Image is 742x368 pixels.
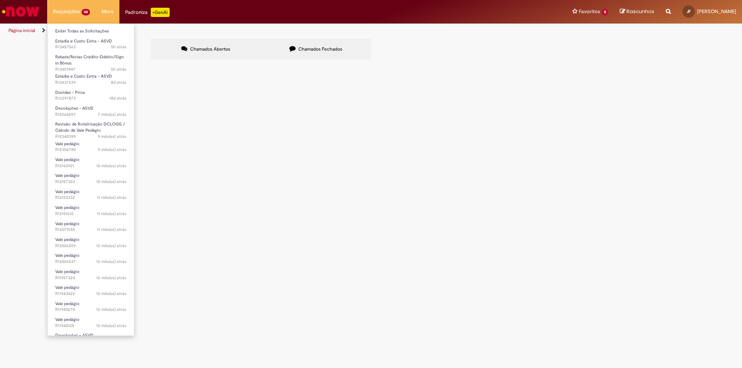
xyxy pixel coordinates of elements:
[190,46,230,52] span: Chamados Abertos
[55,211,126,217] span: R12151610
[97,227,126,232] time: 03/10/2024 09:29:36
[55,95,126,102] span: R13397873
[620,8,654,15] a: Rascunhos
[55,134,126,140] span: R12340399
[55,80,126,86] span: R13437239
[55,73,112,79] span: Estadia e Custo Extra - ASVD
[55,44,126,50] span: R13457563
[109,95,126,101] span: 18d atrás
[98,112,126,117] time: 22/01/2025 19:28:31
[55,163,126,169] span: R12160921
[48,171,134,186] a: Aberto R12157353 : Vale pedágio
[96,243,126,249] span: 12 mês(es) atrás
[102,8,114,15] span: More
[111,66,126,72] time: 28/08/2025 11:58:15
[55,38,112,44] span: Estadia e Custo Extra - ASVD
[98,134,126,139] span: 9 mês(es) atrás
[55,253,80,258] span: Vale pedágio
[48,72,134,86] a: Aberto R13437239 : Estadia e Custo Extra - ASVD
[55,112,126,118] span: R12564257
[55,317,80,322] span: Vale pedágio
[48,251,134,266] a: Aberto R12026537 : Vale pedágio
[111,44,126,50] span: 5h atrás
[96,275,126,281] time: 04/09/2024 08:25:21
[55,66,126,73] span: R13457447
[96,179,126,185] span: 10 mês(es) atrás
[96,259,126,265] span: 12 mês(es) atrás
[6,24,489,38] ul: Trilhas de página
[48,53,134,70] a: Aberto R13457447 : Rebate/Notas Crédito-Débito/Sign in Bônus
[48,188,134,202] a: Aberto R12153332 : Vale pedágio
[55,90,85,95] span: Dúvidas - Price
[96,291,126,297] span: 12 mês(es) atrás
[111,80,126,85] time: 21/08/2025 16:02:03
[96,323,126,329] span: 12 mês(es) atrás
[55,105,94,111] span: Devoluções - ASVD
[97,195,126,200] time: 17/10/2024 09:07:27
[151,8,170,17] p: +GenAi
[98,112,126,117] span: 7 mês(es) atrás
[9,27,35,34] a: Página inicial
[55,307,126,313] span: R11940270
[111,44,126,50] time: 28/08/2025 12:23:51
[109,95,126,101] time: 11/08/2025 15:30:10
[55,189,80,195] span: Vale pedágio
[125,8,170,17] div: Padroniza
[96,163,126,169] span: 10 mês(es) atrás
[48,27,134,36] a: Exibir Todas as Solicitações
[55,141,80,147] span: Vale pedágio
[96,179,126,185] time: 18/10/2024 08:47:10
[97,211,126,217] time: 16/10/2024 16:07:12
[55,259,126,265] span: R12026537
[1,4,41,19] img: ServiceNow
[48,37,134,51] a: Aberto R13457563 : Estadia e Custo Extra - ASVD
[47,23,134,336] ul: Requisições
[55,301,80,307] span: Vale pedágio
[48,315,134,330] a: Aberto R11940128 : Vale pedágio
[48,88,134,103] a: Aberto R13397873 : Dúvidas - Price
[55,323,126,329] span: R11940128
[48,236,134,250] a: Aberto R12026559 : Vale pedágio
[96,275,126,281] span: 12 mês(es) atrás
[55,291,126,297] span: R11943422
[55,243,126,249] span: R12026559
[48,204,134,218] a: Aberto R12151610 : Vale pedágio
[602,9,608,15] span: 5
[82,9,90,15] span: 44
[55,54,124,66] span: Rebate/Notas Crédito-Débito/Sign in Bônus
[48,331,134,346] a: Aberto R11813936 : Devoluções - ASVD
[55,269,80,275] span: Vale pedágio
[55,195,126,201] span: R12153332
[98,147,126,153] span: 9 mês(es) atrás
[48,283,134,298] a: Aberto R11943422 : Vale pedágio
[55,237,80,243] span: Vale pedágio
[48,140,134,154] a: Aberto R12306780 : Vale pedágio
[55,285,80,290] span: Vale pedágio
[55,173,80,178] span: Vale pedágio
[48,104,134,119] a: Aberto R12564257 : Devoluções - ASVD
[55,157,80,163] span: Vale pedágio
[96,163,126,169] time: 19/10/2024 09:38:31
[579,8,600,15] span: Favoritos
[55,205,80,210] span: Vale pedágio
[48,220,134,234] a: Aberto R12079145 : Vale pedágio
[55,121,125,133] span: Revisão de Roteirização DCLOGG / Cálculo de Vale Pedágio
[55,332,94,338] span: Devoluções - ASVD
[96,307,126,312] span: 12 mês(es) atrás
[55,147,126,153] span: R12306780
[97,195,126,200] span: 11 mês(es) atrás
[55,221,80,227] span: Vale pedágio
[96,291,126,297] time: 30/08/2024 11:21:14
[55,275,126,281] span: R11957324
[687,9,691,14] span: JF
[697,8,736,15] span: [PERSON_NAME]
[111,80,126,85] span: 8d atrás
[298,46,342,52] span: Chamados Fechados
[55,179,126,185] span: R12157353
[53,8,80,15] span: Requisições
[626,8,654,15] span: Rascunhos
[48,120,134,137] a: Aberto R12340399 : Revisão de Roteirização DCLOGG / Cálculo de Vale Pedágio
[97,227,126,232] span: 11 mês(es) atrás
[111,66,126,72] span: 5h atrás
[55,227,126,233] span: R12079145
